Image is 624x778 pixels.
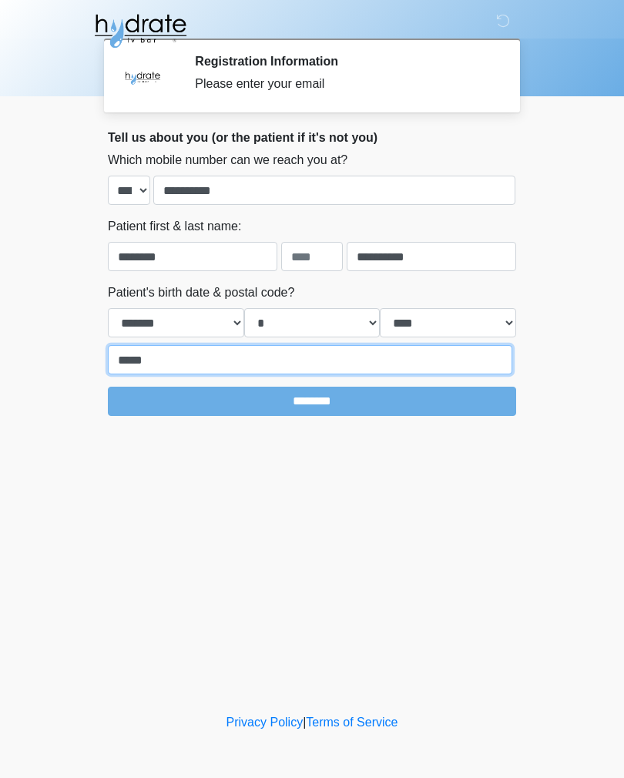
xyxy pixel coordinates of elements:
div: Please enter your email [195,75,493,93]
a: Terms of Service [306,716,398,729]
a: | [303,716,306,729]
label: Patient's birth date & postal code? [108,283,294,302]
h2: Tell us about you (or the patient if it's not you) [108,130,516,145]
a: Privacy Policy [226,716,304,729]
label: Patient first & last name: [108,217,241,236]
img: Agent Avatar [119,54,166,100]
label: Which mobile number can we reach you at? [108,151,347,169]
img: Hydrate IV Bar - Fort Collins Logo [92,12,188,50]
